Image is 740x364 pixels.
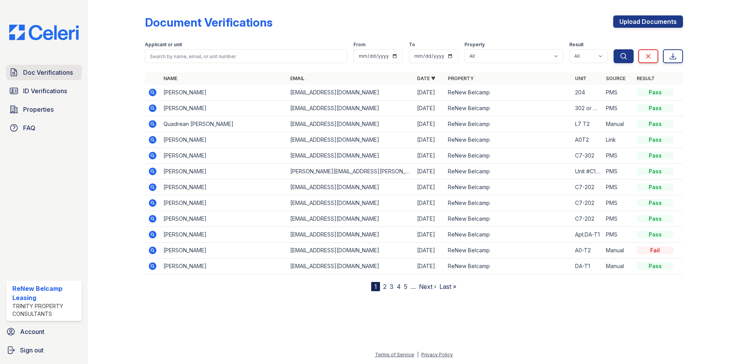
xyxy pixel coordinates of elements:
[575,75,587,81] a: Unit
[572,243,603,258] td: A0-T2
[397,283,401,290] a: 4
[287,148,414,164] td: [EMAIL_ADDRESS][DOMAIN_NAME]
[603,116,634,132] td: Manual
[160,179,287,195] td: [PERSON_NAME]
[383,283,387,290] a: 2
[572,211,603,227] td: C7-202
[637,168,674,175] div: Pass
[287,211,414,227] td: [EMAIL_ADDRESS][DOMAIN_NAME]
[603,243,634,258] td: Manual
[464,42,485,48] label: Property
[23,123,35,133] span: FAQ
[6,102,82,117] a: Properties
[414,179,445,195] td: [DATE]
[160,243,287,258] td: [PERSON_NAME]
[6,120,82,136] a: FAQ
[603,85,634,101] td: PMS
[390,283,394,290] a: 3
[145,42,182,48] label: Applicant or unit
[287,164,414,179] td: [PERSON_NAME][EMAIL_ADDRESS][PERSON_NAME][DOMAIN_NAME]
[603,227,634,243] td: PMS
[637,120,674,128] div: Pass
[290,75,304,81] a: Email
[445,243,572,258] td: ReNew Belcamp
[414,211,445,227] td: [DATE]
[287,195,414,211] td: [EMAIL_ADDRESS][DOMAIN_NAME]
[421,352,453,357] a: Privacy Policy
[445,164,572,179] td: ReNew Belcamp
[637,215,674,223] div: Pass
[603,179,634,195] td: PMS
[23,105,54,114] span: Properties
[572,227,603,243] td: Apt.DA-T1
[637,247,674,254] div: Fail
[404,283,407,290] a: 5
[637,136,674,144] div: Pass
[417,352,419,357] div: |
[603,195,634,211] td: PMS
[637,152,674,159] div: Pass
[637,231,674,238] div: Pass
[287,85,414,101] td: [EMAIL_ADDRESS][DOMAIN_NAME]
[160,258,287,274] td: [PERSON_NAME]
[287,132,414,148] td: [EMAIL_ADDRESS][DOMAIN_NAME]
[3,25,85,40] img: CE_Logo_Blue-a8612792a0a2168367f1c8372b55b34899dd931a85d93a1a3d3e32e68fde9ad4.png
[417,75,436,81] a: Date ▼
[160,85,287,101] td: [PERSON_NAME]
[445,101,572,116] td: ReNew Belcamp
[606,75,626,81] a: Source
[371,282,380,291] div: 1
[12,284,79,302] div: ReNew Belcamp Leasing
[637,199,674,207] div: Pass
[572,85,603,101] td: 204
[287,227,414,243] td: [EMAIL_ADDRESS][DOMAIN_NAME]
[445,179,572,195] td: ReNew Belcamp
[409,42,415,48] label: To
[414,227,445,243] td: [DATE]
[445,258,572,274] td: ReNew Belcamp
[23,68,73,77] span: Doc Verifications
[145,49,347,63] input: Search by name, email, or unit number
[439,283,456,290] a: Last »
[572,148,603,164] td: C7-302
[160,211,287,227] td: [PERSON_NAME]
[6,83,82,99] a: ID Verifications
[637,89,674,96] div: Pass
[287,179,414,195] td: [EMAIL_ADDRESS][DOMAIN_NAME]
[414,148,445,164] td: [DATE]
[414,164,445,179] td: [DATE]
[572,179,603,195] td: C7-202
[12,302,79,318] div: Trinity Property Consultants
[445,195,572,211] td: ReNew Belcamp
[572,164,603,179] td: Unit #C1-304
[603,101,634,116] td: PMS
[414,116,445,132] td: [DATE]
[414,243,445,258] td: [DATE]
[287,258,414,274] td: [EMAIL_ADDRESS][DOMAIN_NAME]
[414,132,445,148] td: [DATE]
[287,101,414,116] td: [EMAIL_ADDRESS][DOMAIN_NAME]
[353,42,365,48] label: From
[445,227,572,243] td: ReNew Belcamp
[414,258,445,274] td: [DATE]
[448,75,474,81] a: Property
[603,132,634,148] td: Link
[160,132,287,148] td: [PERSON_NAME]
[613,15,683,28] a: Upload Documents
[3,324,85,339] a: Account
[410,282,416,291] span: …
[445,85,572,101] td: ReNew Belcamp
[160,101,287,116] td: [PERSON_NAME]
[3,342,85,358] button: Sign out
[145,15,272,29] div: Document Verifications
[419,283,436,290] a: Next ›
[572,195,603,211] td: C7-202
[603,211,634,227] td: PMS
[375,352,414,357] a: Terms of Service
[572,116,603,132] td: L7 T2
[445,211,572,227] td: ReNew Belcamp
[287,116,414,132] td: [EMAIL_ADDRESS][DOMAIN_NAME]
[637,75,655,81] a: Result
[637,262,674,270] div: Pass
[414,195,445,211] td: [DATE]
